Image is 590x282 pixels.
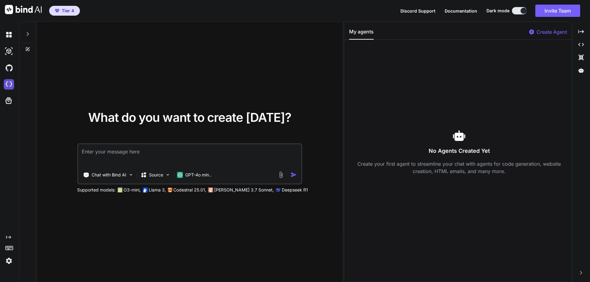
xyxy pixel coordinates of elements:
h3: No Agents Created Yet [349,147,569,155]
p: Llama 3, [149,187,166,193]
button: Documentation [445,8,477,14]
img: GPT-4 [117,187,122,192]
p: O3-mini, [124,187,141,193]
button: Invite Team [535,5,580,17]
img: attachment [277,171,284,178]
img: icon [290,172,297,178]
img: claude [276,187,281,192]
p: Create your first agent to streamline your chat with agents for code generation, website creation... [349,160,569,175]
button: Discord Support [400,8,435,14]
img: Llama2 [143,187,147,192]
img: Pick Tools [128,172,133,177]
img: darkChat [4,29,14,40]
img: Bind AI [5,5,42,14]
p: Source [149,172,163,178]
p: Supported models: [77,187,116,193]
p: [PERSON_NAME] 3.7 Sonnet, [214,187,274,193]
p: Chat with Bind AI [92,172,126,178]
p: Create Agent [537,28,567,36]
p: GPT-4o min.. [185,172,211,178]
img: cloudideIcon [4,79,14,90]
img: darkAi-studio [4,46,14,56]
img: premium [55,9,59,13]
img: GPT-4o mini [177,172,183,178]
img: Mistral-AI [168,188,172,192]
img: settings [4,256,14,266]
p: Codestral 25.01, [173,187,206,193]
img: claude [208,187,213,192]
img: githubDark [4,63,14,73]
span: Tier 4 [62,8,74,14]
button: My agents [349,28,374,40]
p: Deepseek R1 [282,187,308,193]
span: Dark mode [486,8,509,14]
span: What do you want to create [DATE]? [88,110,291,125]
button: premiumTier 4 [49,6,80,16]
img: Pick Models [165,172,170,177]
